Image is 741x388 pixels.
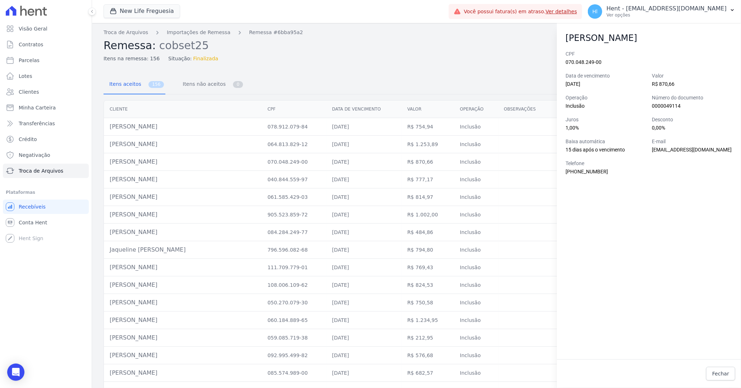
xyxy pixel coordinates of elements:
td: [PERSON_NAME] [104,118,262,136]
span: Recebíveis [19,203,46,210]
span: 070.048.249-00 [566,59,602,65]
td: Inclusão [454,136,498,153]
p: Hent - [EMAIL_ADDRESS][DOMAIN_NAME] [607,5,727,12]
h2: [PERSON_NAME] [566,32,732,45]
td: [PERSON_NAME] [104,312,262,329]
td: Inclusão [454,118,498,136]
a: Itens não aceitos 0 [177,75,244,94]
th: Operação [454,100,498,118]
span: Conta Hent [19,219,47,226]
td: 108.006.109-62 [262,276,326,294]
td: Inclusão [454,171,498,188]
span: Negativação [19,151,50,159]
td: [PERSON_NAME] [104,153,262,171]
td: [DATE] [326,329,402,347]
a: Clientes [3,85,89,99]
label: Telefone [566,160,646,167]
label: Operação [566,94,646,102]
a: Ver detalhes [545,9,577,14]
td: [DATE] [326,276,402,294]
span: Situação: [168,55,192,62]
td: 064.813.829-12 [262,136,326,153]
th: Valor [402,100,454,118]
td: [PERSON_NAME] [104,136,262,153]
td: Inclusão [454,312,498,329]
td: Inclusão [454,294,498,312]
td: R$ 754,94 [402,118,454,136]
a: Parcelas [3,53,89,67]
td: 085.574.989-00 [262,364,326,382]
span: Visão Geral [19,25,47,32]
td: [PERSON_NAME] [104,171,262,188]
nav: Breadcrumb [104,29,666,36]
div: Plataformas [6,188,86,197]
span: Clientes [19,88,39,95]
p: Ver opções [607,12,727,18]
td: R$ 1.253,89 [402,136,454,153]
td: 059.085.719-38 [262,329,326,347]
span: Fechar [712,370,729,377]
span: cobset25 [159,38,209,52]
label: Data de vencimento [566,72,646,80]
td: 905.523.859-72 [262,206,326,224]
a: Troca de Arquivos [104,29,148,36]
span: [DATE] [566,81,580,87]
td: 060.184.889-65 [262,312,326,329]
a: Transferências [3,116,89,131]
td: R$ 576,68 [402,347,454,364]
span: 0000049114 [652,103,681,109]
td: [PERSON_NAME] [104,224,262,241]
td: [DATE] [326,188,402,206]
span: 0,00% [652,125,665,131]
td: [DATE] [326,259,402,276]
td: Jaqueline [PERSON_NAME] [104,241,262,259]
label: Número do documento [652,94,732,102]
div: Open Intercom Messenger [7,364,24,381]
td: [DATE] [326,136,402,153]
th: Data de vencimento [326,100,402,118]
a: Minha Carteira [3,100,89,115]
td: R$ 212,95 [402,329,454,347]
td: [PERSON_NAME] [104,329,262,347]
td: [DATE] [326,118,402,136]
span: Lotes [19,73,32,80]
span: Minha Carteira [19,104,56,111]
span: Você possui fatura(s) em atraso. [464,8,577,15]
a: Conta Hent [3,215,89,230]
td: [DATE] [326,224,402,241]
td: 050.270.079-30 [262,294,326,312]
span: 1,00% [566,125,579,131]
td: 092.995.499-82 [262,347,326,364]
td: [DATE] [326,171,402,188]
td: R$ 769,43 [402,259,454,276]
span: Inclusão [566,103,585,109]
a: Troca de Arquivos [3,164,89,178]
span: 156 [148,81,164,88]
span: Hl [593,9,598,14]
td: [DATE] [326,294,402,312]
td: 078.912.079-84 [262,118,326,136]
td: Inclusão [454,276,498,294]
th: CPF [262,100,326,118]
a: Lotes [3,69,89,83]
td: Inclusão [454,259,498,276]
td: R$ 794,80 [402,241,454,259]
label: Desconto [652,116,732,123]
label: Valor [652,72,732,80]
td: [PERSON_NAME] [104,259,262,276]
td: [DATE] [326,241,402,259]
a: Remessa #6bba95a2 [249,29,303,36]
td: Inclusão [454,153,498,171]
td: [DATE] [326,206,402,224]
td: R$ 682,57 [402,364,454,382]
span: Troca de Arquivos [19,167,63,174]
td: R$ 1.234,95 [402,312,454,329]
th: Observações [498,100,642,118]
span: Transferências [19,120,55,127]
td: 061.585.429-03 [262,188,326,206]
td: [DATE] [326,312,402,329]
td: 796.596.082-68 [262,241,326,259]
td: Inclusão [454,224,498,241]
span: Remessa: [104,39,156,52]
td: 040.844.559-97 [262,171,326,188]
